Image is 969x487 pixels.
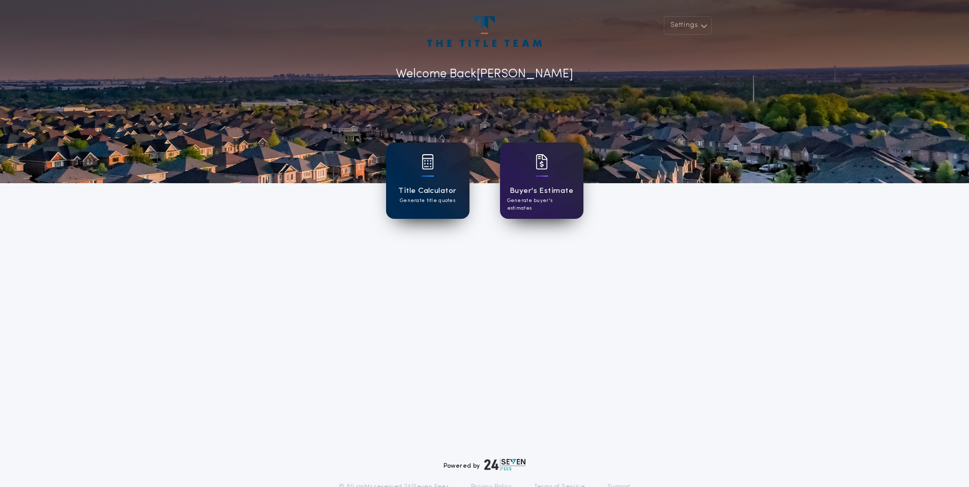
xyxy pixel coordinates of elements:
a: card iconBuyer's EstimateGenerate buyer's estimates [500,142,583,219]
p: Welcome Back [PERSON_NAME] [396,65,573,83]
img: card icon [422,154,434,169]
h1: Buyer's Estimate [510,185,573,197]
img: account-logo [427,16,541,47]
img: logo [484,459,526,471]
img: card icon [536,154,548,169]
a: card iconTitle CalculatorGenerate title quotes [386,142,469,219]
div: Powered by [444,459,526,471]
h1: Title Calculator [398,185,456,197]
p: Generate buyer's estimates [507,197,576,212]
p: Generate title quotes [400,197,455,205]
button: Settings [664,16,712,35]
